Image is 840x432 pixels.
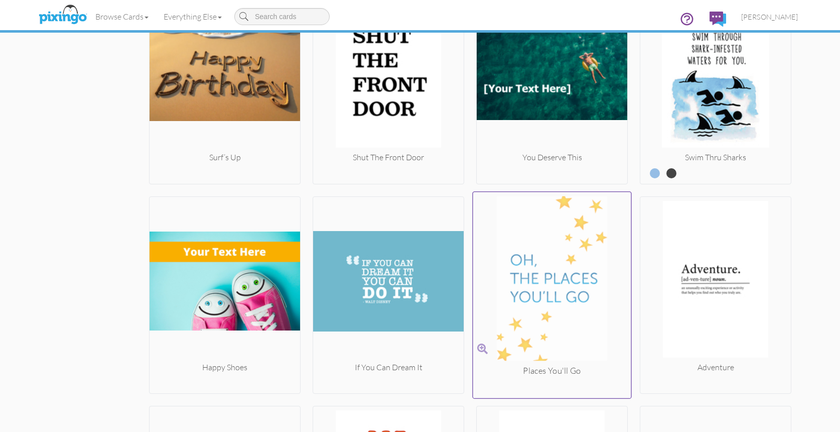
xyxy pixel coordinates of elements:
[88,4,156,29] a: Browse Cards
[150,201,300,362] img: 20220622-175127-9ba4515e7cf9-250.jpg
[710,12,726,27] img: comments.svg
[473,365,631,377] div: Places You'll Go
[36,3,89,28] img: pixingo logo
[313,152,464,163] div: Shut The Front Door
[156,4,229,29] a: Everything Else
[477,152,627,163] div: You Deserve This
[313,362,464,373] div: If You Can Dream It
[741,13,798,21] span: [PERSON_NAME]
[640,152,791,163] div: Swim Thru Sharks
[640,362,791,373] div: Adventure
[734,4,805,30] a: [PERSON_NAME]
[234,8,330,25] input: Search cards
[150,362,300,373] div: Happy Shoes
[640,201,791,362] img: 20220516-154633-6fdd0d6e5456-250.jpg
[313,201,464,362] img: 20190831-193210-56239b586b27-250.jpg
[150,152,300,163] div: Surf’s Up
[473,196,631,365] img: 20181005-044641-231deabd-250.jpg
